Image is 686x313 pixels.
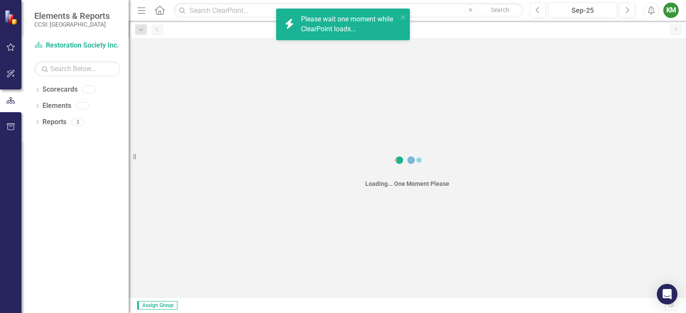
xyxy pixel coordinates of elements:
span: Search [491,6,509,13]
small: CCSI: [GEOGRAPHIC_DATA] [34,21,110,28]
a: Scorecards [42,85,78,95]
input: Search ClearPoint... [174,3,524,18]
button: KM [663,3,679,18]
div: Open Intercom Messenger [657,284,677,304]
button: Search [478,4,521,16]
div: Please wait one moment while ClearPoint loads... [301,15,398,34]
button: close [400,12,406,22]
div: 3 [71,118,84,125]
span: Elements & Reports [34,11,110,21]
a: Reports [42,117,66,127]
input: Search Below... [34,61,120,76]
img: ClearPoint Strategy [4,9,19,24]
a: Elements [42,101,71,111]
span: Assign Group [137,301,178,310]
button: Sep-25 [548,3,617,18]
a: Restoration Society Inc. [34,41,120,51]
div: Sep-25 [551,6,614,16]
div: Loading... One Moment Please [365,179,449,188]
